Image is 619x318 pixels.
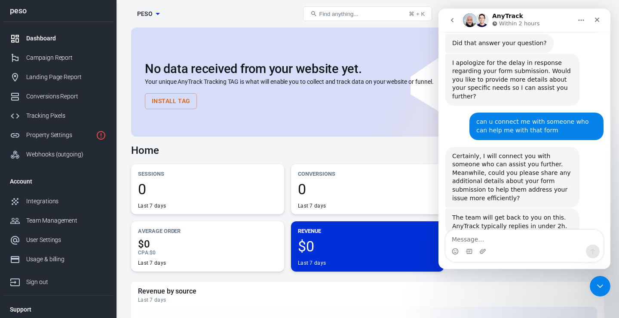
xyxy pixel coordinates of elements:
li: Account [3,171,113,192]
div: peso [3,7,113,15]
div: Last 7 days [138,260,166,266]
p: Sessions [138,169,277,178]
a: Usage & billing [3,250,113,269]
div: ⌘ + K [409,11,425,17]
a: Landing Page Report [3,67,113,87]
div: Integrations [26,197,106,206]
div: Webhooks (outgoing) [26,150,106,159]
div: Campaign Report [26,53,106,62]
a: Team Management [3,211,113,230]
div: Team Management [26,216,106,225]
p: Your unique AnyTrack Tracking TAG is what will enable you to collect and track data on your websi... [145,77,590,86]
button: peso [127,6,170,22]
a: Sign out [591,3,612,24]
button: Find anything...⌘ + K [303,6,432,21]
a: Campaign Report [3,48,113,67]
div: Conversions Report [26,92,106,101]
h3: Home [131,144,159,156]
span: 0 [298,182,437,196]
a: Integrations [3,192,113,211]
span: CPA : [138,250,150,256]
div: Last 7 days [298,202,326,209]
p: Average Order [138,226,277,235]
div: User Settings [26,235,106,245]
iframe: Intercom live chat [438,9,610,269]
div: Tracking Pixels [26,111,106,120]
a: Sign out [3,269,113,292]
button: Install Tag [145,93,197,109]
div: Last 7 days [138,202,166,209]
iframe: Intercom live chat [590,276,610,297]
svg: Property is not installed yet [96,130,106,141]
div: Sign out [26,278,106,287]
a: User Settings [3,230,113,250]
span: peso [137,9,153,19]
div: Property Settings [26,131,92,140]
a: Dashboard [3,29,113,48]
span: $0 [138,239,277,249]
span: $0 [298,239,437,254]
a: Property Settings [3,125,113,145]
a: Tracking Pixels [3,106,113,125]
a: Webhooks (outgoing) [3,145,113,164]
div: Usage & billing [26,255,106,264]
div: Landing Page Report [26,73,106,82]
span: 0 [138,182,277,196]
span: Find anything... [319,11,358,17]
a: Conversions Report [3,87,113,106]
div: Last 7 days [138,297,597,303]
div: Last 7 days [298,260,326,266]
span: $0 [150,250,156,256]
p: Conversions [298,169,437,178]
p: Revenue [298,226,437,235]
h5: Revenue by source [138,287,597,296]
div: Dashboard [26,34,106,43]
h2: No data received from your website yet. [145,62,590,76]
